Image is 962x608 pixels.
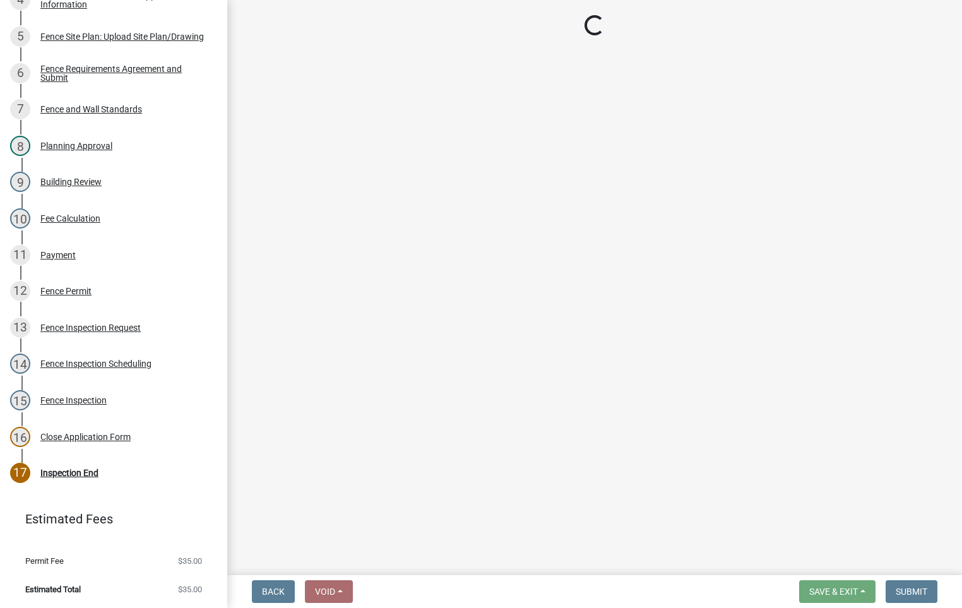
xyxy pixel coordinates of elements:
div: 15 [10,390,30,410]
a: Estimated Fees [10,506,207,532]
span: $35.00 [178,585,202,593]
div: Building Review [40,177,102,186]
div: Fence Site Plan: Upload Site Plan/Drawing [40,32,204,41]
div: 6 [10,63,30,83]
span: Estimated Total [25,585,81,593]
div: 8 [10,136,30,156]
div: Payment [40,251,76,259]
div: 12 [10,281,30,301]
span: Save & Exit [809,587,858,597]
div: Fence Inspection Request [40,323,141,332]
div: Planning Approval [40,141,112,150]
button: Save & Exit [799,580,876,603]
div: Fence Inspection Scheduling [40,359,151,368]
span: $35.00 [178,557,202,565]
div: Fee Calculation [40,214,100,223]
span: Submit [896,587,927,597]
div: 17 [10,463,30,483]
button: Back [252,580,295,603]
div: 11 [10,245,30,265]
div: 9 [10,172,30,192]
div: 5 [10,27,30,47]
div: Close Application Form [40,432,131,441]
div: Fence Inspection [40,396,107,405]
div: 7 [10,99,30,119]
div: 13 [10,318,30,338]
div: Fence Permit [40,287,92,295]
span: Void [315,587,335,597]
div: Fence Requirements Agreement and Submit [40,64,207,82]
div: 10 [10,208,30,229]
div: 16 [10,427,30,447]
button: Void [305,580,353,603]
button: Submit [886,580,937,603]
span: Back [262,587,285,597]
div: 14 [10,354,30,374]
div: Inspection End [40,468,98,477]
div: Fence and Wall Standards [40,105,142,114]
span: Permit Fee [25,557,64,565]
